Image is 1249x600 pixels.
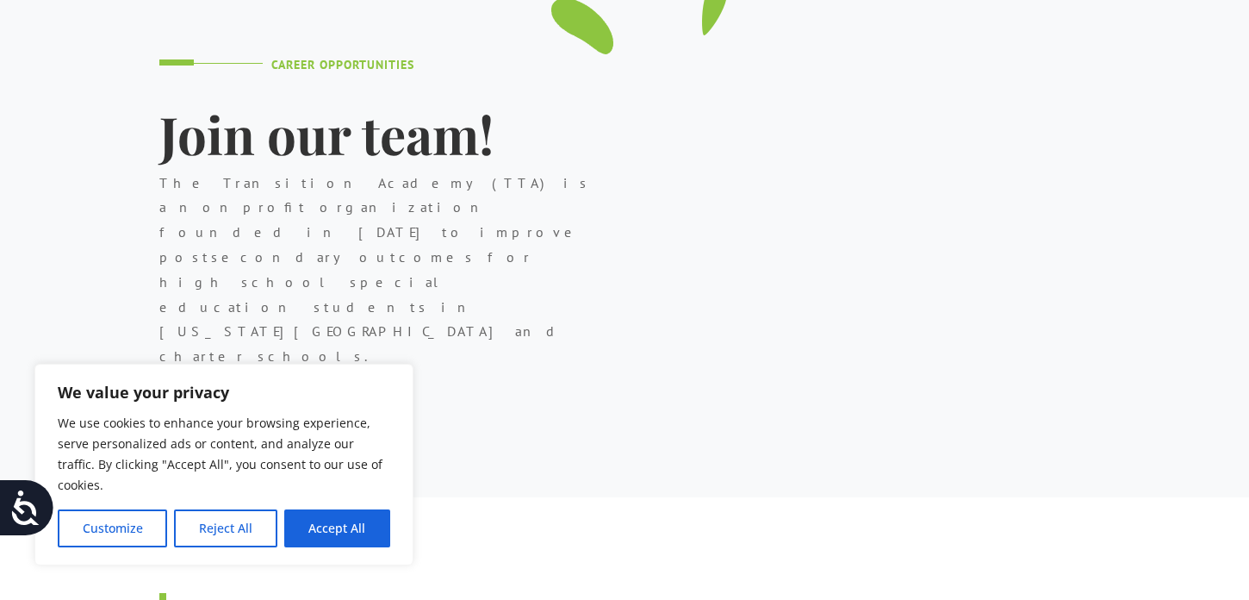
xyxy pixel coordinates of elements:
[58,382,390,403] p: We value your privacy
[284,509,390,547] button: Accept All
[58,413,390,496] p: We use cookies to enhance your browsing experience, serve personalized ads or content, and analyz...
[271,59,599,79] h4: Career Opportunities
[159,105,599,171] h1: Join our team!
[159,171,599,369] p: The Transition Academy (TTA) is a nonprofit organization founded in [DATE] to improve postseconda...
[174,509,277,547] button: Reject All
[58,509,167,547] button: Customize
